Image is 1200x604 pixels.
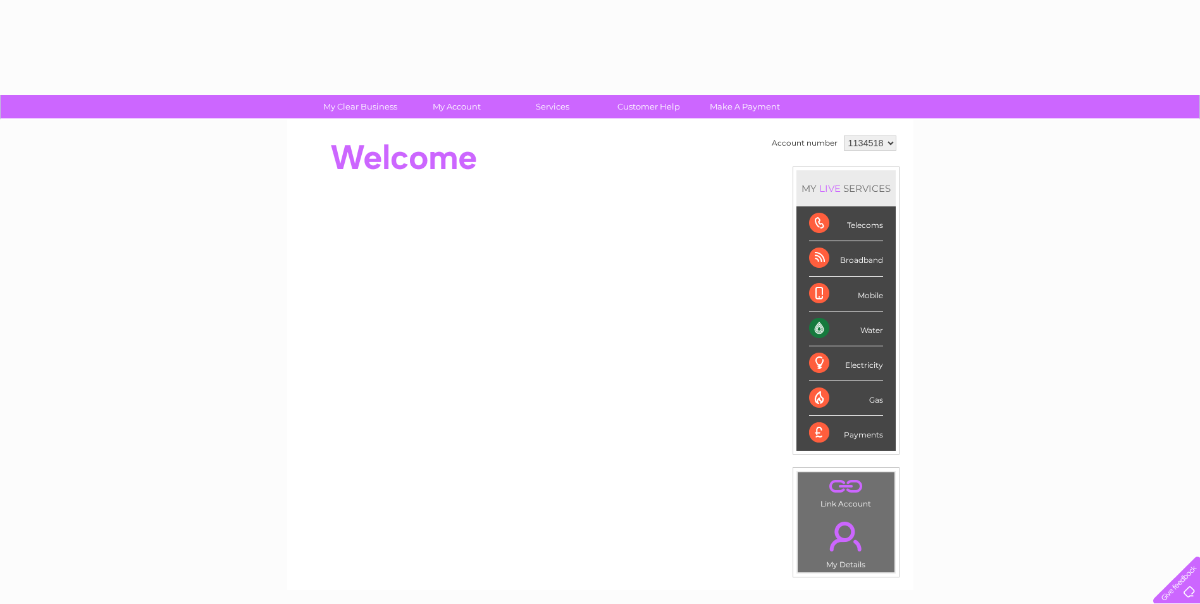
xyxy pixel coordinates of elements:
div: MY SERVICES [796,170,896,206]
a: Customer Help [597,95,701,118]
a: My Account [404,95,509,118]
div: Gas [809,381,883,416]
div: Mobile [809,277,883,311]
div: Broadband [809,241,883,276]
div: LIVE [817,182,843,194]
div: Electricity [809,346,883,381]
a: My Clear Business [308,95,412,118]
td: My Details [797,511,895,573]
a: Make A Payment [693,95,797,118]
td: Account number [769,132,841,154]
div: Telecoms [809,206,883,241]
div: Water [809,311,883,346]
a: Services [500,95,605,118]
td: Link Account [797,472,895,512]
div: Payments [809,416,883,450]
a: . [801,514,891,558]
a: . [801,475,891,498]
